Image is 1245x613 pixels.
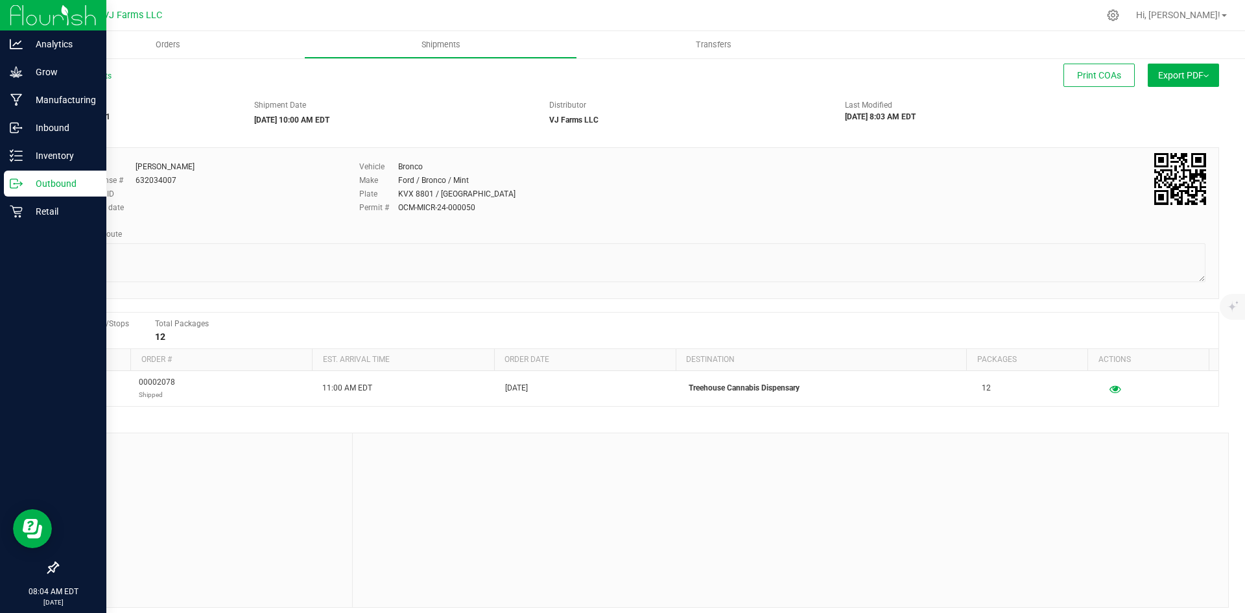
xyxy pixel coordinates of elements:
strong: VJ Farms LLC [549,115,599,125]
span: Notes [67,443,342,459]
inline-svg: Outbound [10,177,23,190]
span: Total Packages [155,319,209,328]
p: Outbound [23,176,101,191]
span: Export PDF [1158,70,1209,80]
div: Bronco [398,161,423,173]
span: Print COAs [1077,70,1121,80]
label: Shipment Date [254,99,306,111]
iframe: Resource center [13,509,52,548]
inline-svg: Retail [10,205,23,218]
a: Shipments [304,31,577,58]
label: Last Modified [845,99,892,111]
div: 632034007 [136,174,176,186]
span: Orders [138,39,198,51]
p: Shipped [139,389,175,401]
th: Packages [966,349,1087,371]
strong: 12 [155,331,165,342]
a: Transfers [577,31,850,58]
label: Vehicle [359,161,398,173]
strong: [DATE] 10:00 AM EDT [254,115,329,125]
inline-svg: Analytics [10,38,23,51]
th: Est. arrival time [312,349,493,371]
th: Order # [130,349,312,371]
span: Hi, [PERSON_NAME]! [1136,10,1220,20]
inline-svg: Inventory [10,149,23,162]
inline-svg: Grow [10,66,23,78]
div: [PERSON_NAME] [136,161,195,173]
p: Inventory [23,148,101,163]
strong: [DATE] 8:03 AM EDT [845,112,916,121]
p: Analytics [23,36,101,52]
inline-svg: Inbound [10,121,23,134]
span: 00002078 [139,376,175,401]
p: Manufacturing [23,92,101,108]
span: Transfers [678,39,749,51]
p: Inbound [23,120,101,136]
label: Distributor [549,99,586,111]
div: Ford / Bronco / Mint [398,174,469,186]
span: Shipments [404,39,478,51]
div: Manage settings [1105,9,1121,21]
label: Make [359,174,398,186]
button: Print COAs [1063,64,1135,87]
th: Destination [676,349,966,371]
span: VJ Farms LLC [103,10,162,21]
p: Treehouse Cannabis Dispensary [689,382,966,394]
qrcode: 20250918-001 [1154,153,1206,205]
span: 12 [982,382,991,394]
th: Order date [494,349,676,371]
p: Retail [23,204,101,219]
div: KVX 8801 / [GEOGRAPHIC_DATA] [398,188,516,200]
inline-svg: Manufacturing [10,93,23,106]
label: Plate [359,188,398,200]
span: [DATE] [505,382,528,394]
span: Shipment # [57,99,235,111]
button: Export PDF [1148,64,1219,87]
th: Actions [1087,349,1209,371]
span: 11:00 AM EDT [322,382,372,394]
div: OCM-MICR-24-000050 [398,202,475,213]
p: 08:04 AM EDT [6,586,101,597]
label: Permit # [359,202,398,213]
p: Grow [23,64,101,80]
img: Scan me! [1154,153,1206,205]
a: Orders [31,31,304,58]
p: [DATE] [6,597,101,607]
